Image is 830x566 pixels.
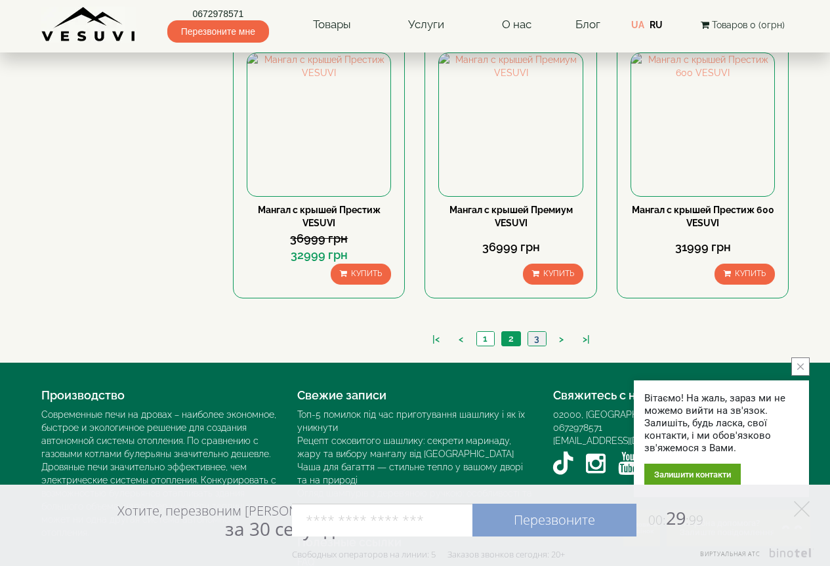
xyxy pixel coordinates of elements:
[41,408,278,539] div: Современные печи на дровах – наиболее экономное, быстрое и экологичное решение для создания автон...
[644,464,741,485] div: Залишити контакти
[553,447,573,480] a: TikTok VESUVI
[712,20,785,30] span: Товаров 0 (0грн)
[735,269,766,278] span: Купить
[297,435,514,459] a: Рецепт соковитого шашлику: секрети маринаду, жару та вибору мангалу від [GEOGRAPHIC_DATA]
[586,447,606,480] a: Instagram VESUVI
[297,409,525,433] a: Топ-5 помилок під час приготування шашлику і як їх уникнути
[292,549,565,559] div: Свободных операторов на линии: 5 Заказов звонков сегодня: 20+
[543,269,574,278] span: Купить
[247,230,391,247] div: 36999 грн
[575,18,600,31] a: Блог
[648,512,666,529] span: 00:
[438,239,583,256] div: 36999 грн
[426,333,446,346] a: |<
[297,462,523,485] a: Чаша для багаття — стильне тепло у вашому дворі та на природі
[715,264,775,284] button: Купить
[553,389,789,402] h4: Свяжитесь с нами
[692,548,814,566] a: Виртуальная АТС
[395,10,457,40] a: Услуги
[636,506,703,530] span: 29
[631,53,774,196] img: Мангал с крышей Престиж 600 VESUVI
[258,205,381,228] a: Мангал с крышей Престиж VESUVI
[631,20,644,30] a: UA
[41,389,278,402] h4: Производство
[167,7,269,20] a: 0672978571
[644,392,799,455] div: Вітаємо! На жаль, зараз ми не можемо вийти на зв'язок. Залишіть, будь ласка, свої контакти, і ми ...
[618,447,638,480] a: YouTube VESUVI
[791,357,810,376] button: close button
[247,247,391,264] div: 32999 грн
[300,10,364,40] a: Товары
[631,239,775,256] div: 31999 грн
[489,10,545,40] a: О нас
[117,502,342,539] div: Хотите, перезвоним [PERSON_NAME]
[449,205,573,228] a: Мангал с крышей Премиум VESUVI
[632,205,774,228] a: Мангал с крышей Престиж 600 VESUVI
[41,7,136,43] img: Завод VESUVI
[523,264,583,284] button: Купить
[297,389,533,402] h4: Свежие записи
[472,504,636,536] a: Перезвоните
[476,332,494,346] a: 1
[351,269,382,278] span: Купить
[650,20,663,30] a: RU
[452,333,470,346] a: <
[439,53,582,196] img: Мангал с крышей Премиум VESUVI
[552,333,570,346] a: >
[576,333,596,346] a: >|
[553,408,789,421] div: 02000, [GEOGRAPHIC_DATA], г. [STREET_ADDRESS]
[508,333,514,344] span: 2
[167,20,269,43] span: Перезвоните мне
[225,516,342,541] span: за 30 секунд?
[553,435,702,446] a: [EMAIL_ADDRESS][DOMAIN_NAME]
[528,332,546,346] a: 3
[697,18,789,32] button: Товаров 0 (0грн)
[247,53,390,196] img: Мангал с крышей Престиж VESUVI
[553,422,602,433] a: 0672978571
[686,512,703,529] span: :99
[331,264,391,284] button: Купить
